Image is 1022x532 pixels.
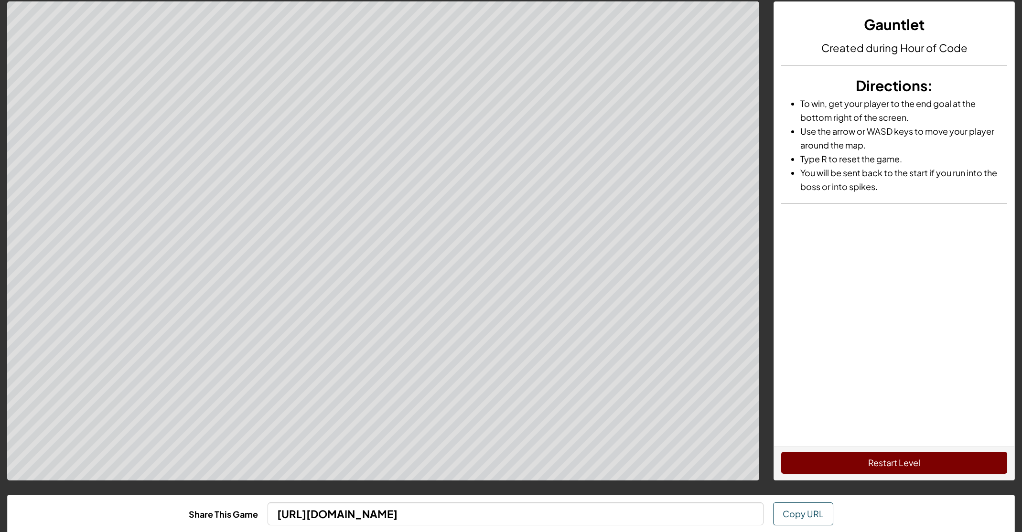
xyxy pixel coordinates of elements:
[800,152,1007,166] li: Type R to reset the game.
[781,452,1007,474] button: Restart Level
[800,166,1007,193] li: You will be sent back to the start if you run into the boss or into spikes.
[856,76,927,95] span: Directions
[781,40,1007,55] h4: Created during Hour of Code
[773,502,833,525] button: Copy URL
[800,124,1007,152] li: Use the arrow or WASD keys to move your player around the map.
[783,508,824,519] span: Copy URL
[781,14,1007,35] h3: Gauntlet
[189,509,258,520] b: Share This Game
[781,75,1007,96] h3: :
[800,96,1007,124] li: To win, get your player to the end goal at the bottom right of the screen.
